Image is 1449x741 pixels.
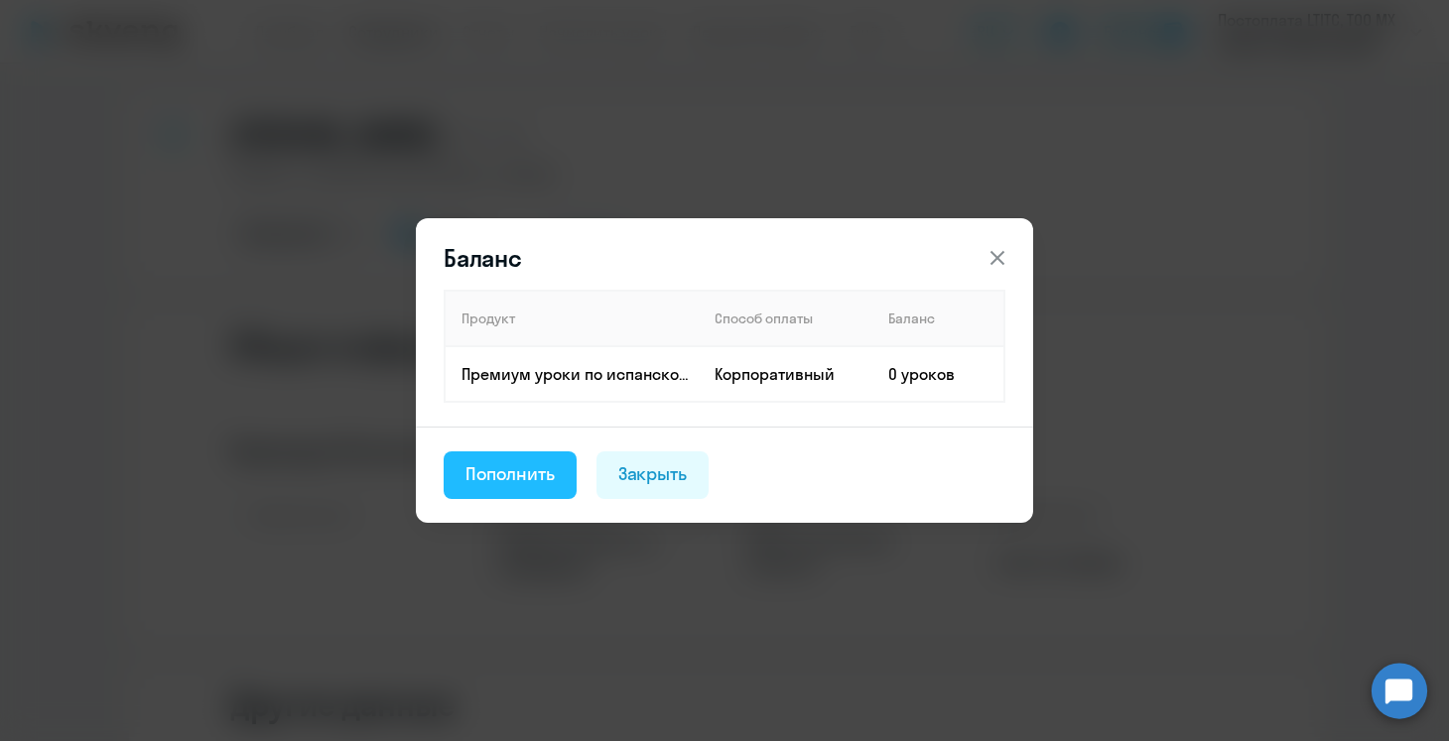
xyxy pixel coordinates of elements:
[465,461,555,487] div: Пополнить
[596,451,710,499] button: Закрыть
[872,346,1004,402] td: 0 уроков
[618,461,688,487] div: Закрыть
[444,451,577,499] button: Пополнить
[699,346,872,402] td: Корпоративный
[461,363,698,385] p: Премиум уроки по испанскому языку для взрослых
[445,291,699,346] th: Продукт
[872,291,1004,346] th: Баланс
[699,291,872,346] th: Способ оплаты
[416,242,1033,274] header: Баланс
